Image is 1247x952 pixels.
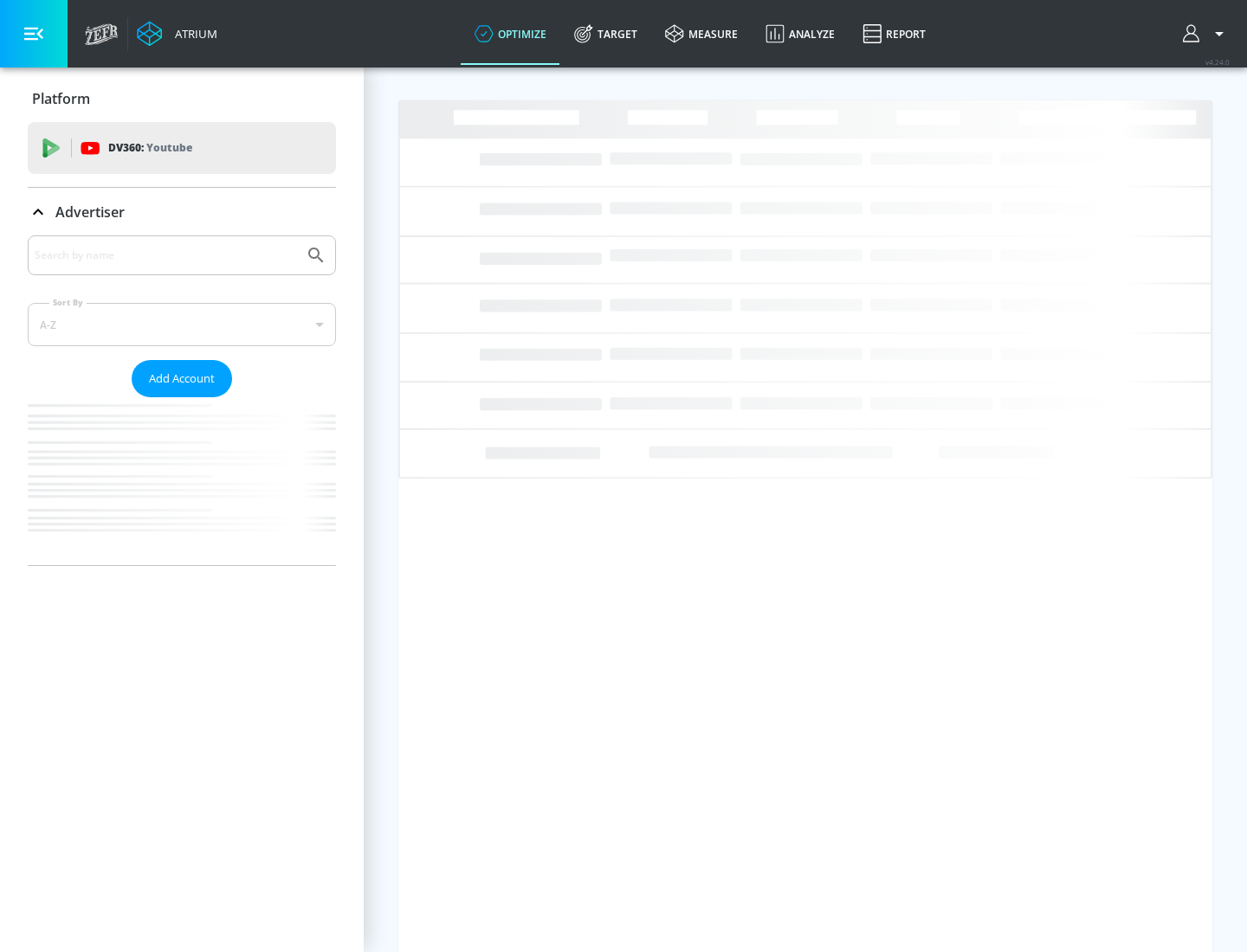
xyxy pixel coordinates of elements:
label: Sort By [49,297,87,308]
nav: list of Advertiser [28,397,336,565]
div: Advertiser [28,235,336,565]
a: Report [849,3,940,65]
input: Search by name [35,244,297,267]
span: Add Account [149,369,215,389]
a: optimize [461,3,560,65]
p: Advertiser [55,203,125,222]
div: Advertiser [28,188,336,236]
button: Add Account [132,360,232,397]
a: Analyze [752,3,849,65]
a: measure [651,3,752,65]
div: A-Z [28,303,336,346]
p: DV360: [108,138,192,158]
span: v 4.24.0 [1205,57,1230,67]
div: Atrium [168,26,217,42]
a: Target [560,3,651,65]
p: Youtube [146,138,192,157]
p: Platform [32,89,90,108]
div: DV360: Youtube [28,122,336,174]
a: Atrium [137,21,217,47]
div: Platform [28,74,336,123]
